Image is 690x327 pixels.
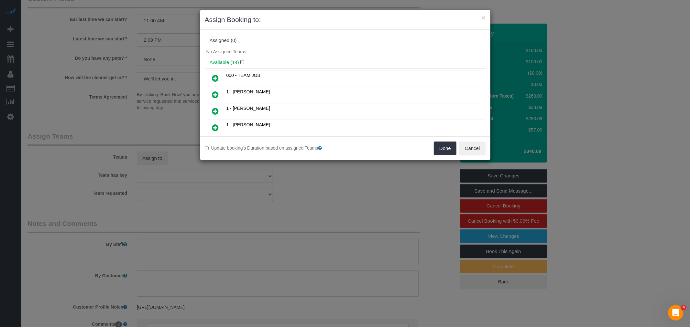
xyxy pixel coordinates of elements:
[206,49,246,54] span: No Assigned Teams
[226,73,261,78] span: 000 - TEAM JOB
[668,305,684,321] iframe: Intercom live chat
[226,122,270,127] span: 1 - [PERSON_NAME]
[681,305,686,310] span: 4
[226,106,270,111] span: 1 - [PERSON_NAME]
[226,89,270,94] span: 1 - [PERSON_NAME]
[205,146,209,150] input: Update booking's Duration based on assigned Teams
[210,60,481,65] h4: Available (14)
[205,145,340,151] label: Update booking's Duration based on assigned Teams
[481,14,485,21] button: ×
[434,142,456,155] button: Done
[210,38,481,43] div: Assigned (0)
[459,142,486,155] button: Cancel
[205,15,486,25] h3: Assign Booking to:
